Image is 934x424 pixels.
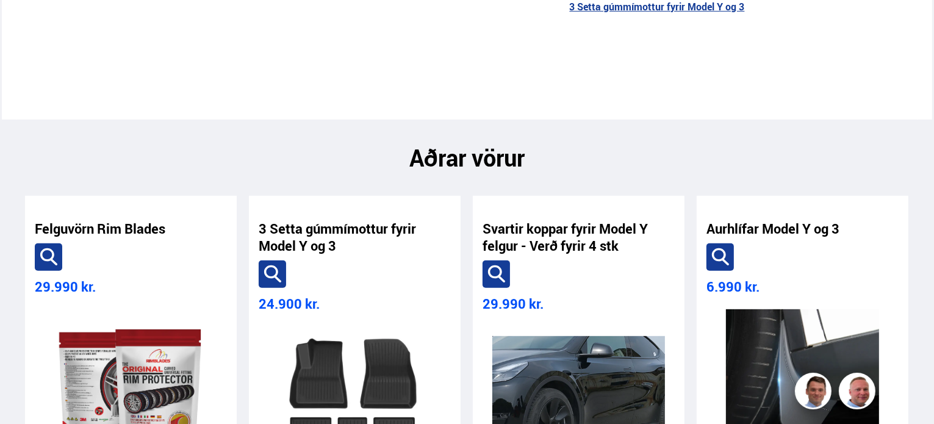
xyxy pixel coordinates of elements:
[259,220,451,254] a: 3 Setta gúmmímottur fyrir Model Y og 3
[570,1,897,13] a: 3 Setta gúmmímottur fyrir Model Y og 3
[706,278,760,295] span: 6.990 kr.
[25,144,908,171] h2: Aðrar vörur
[10,5,46,41] button: Open LiveChat chat widget
[259,295,320,312] span: 24.900 kr.
[35,220,165,237] a: Felguvörn Rim Blades
[797,375,833,411] img: FbJEzSuNWCJXmdc-.webp
[706,220,839,237] a: Aurhlífar Model Y og 3
[841,375,877,411] img: siFngHWaQ9KaOqBr.png
[483,295,544,312] span: 29.990 kr.
[35,278,96,295] span: 29.990 kr.
[483,220,675,254] a: Svartir koppar fyrir Model Y felgur - Verð fyrir 4 stk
